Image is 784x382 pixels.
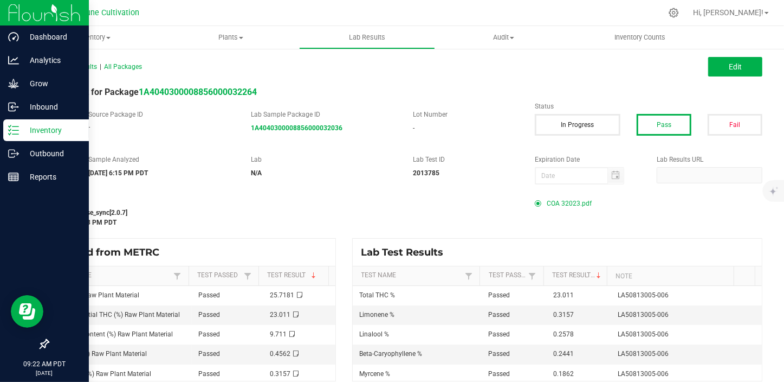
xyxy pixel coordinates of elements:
[618,291,669,299] span: LA50813005-006
[163,26,299,49] a: Plants
[11,295,43,328] iframe: Resource center
[489,271,526,280] a: Test PassedSortable
[693,8,763,17] span: Hi, [PERSON_NAME]!
[198,350,220,358] span: Passed
[19,124,84,137] p: Inventory
[547,195,592,212] span: COA 32023.pdf
[553,370,574,378] span: 0.1862
[19,77,84,90] p: Grow
[553,291,574,299] span: 23.011
[488,350,510,358] span: Passed
[26,26,163,49] a: Inventory
[600,33,680,42] span: Inventory Counts
[413,155,519,164] label: Lab Test ID
[361,271,463,280] a: Test NameSortable
[19,30,84,43] p: Dashboard
[535,200,541,207] form-radio-button: Primary COA
[270,330,287,338] span: 9.711
[251,110,397,119] label: Lab Sample Package ID
[8,55,19,66] inline-svg: Analytics
[462,269,475,283] a: Filter
[88,123,90,131] span: -
[241,269,254,283] a: Filter
[535,101,762,111] label: Status
[19,100,84,113] p: Inbound
[708,57,762,77] button: Edit
[553,311,574,319] span: 0.3157
[488,291,510,299] span: Passed
[5,359,84,369] p: 09:22 AM PDT
[88,110,235,119] label: Source Package ID
[56,246,167,258] span: Synced from METRC
[104,63,142,71] span: All Packages
[553,330,574,338] span: 0.2578
[171,269,184,283] a: Filter
[270,370,291,378] span: 0.3157
[139,87,257,97] a: 1A4040300008856000032264
[667,8,681,18] div: Manage settings
[729,62,742,71] span: Edit
[5,369,84,377] p: [DATE]
[359,350,422,358] span: Beta-Caryophyllene %
[8,171,19,182] inline-svg: Reports
[535,155,640,164] label: Expiration Date
[594,271,603,280] span: Sortable
[55,330,173,338] span: Moisture Content (%) Raw Plant Material
[26,33,163,42] span: Inventory
[435,26,572,49] a: Audit
[82,8,140,17] span: Dune Cultivation
[637,114,691,136] button: Pass
[251,155,397,164] label: Lab
[251,124,342,132] a: 1A4040300008856000032036
[309,271,318,280] span: Sortable
[8,125,19,136] inline-svg: Inventory
[251,169,262,177] strong: N/A
[359,330,389,338] span: Linalool %
[198,311,220,319] span: Passed
[535,114,620,136] button: In Progress
[618,330,669,338] span: LA50813005-006
[552,271,603,280] a: Test ResultSortable
[572,26,708,49] a: Inventory Counts
[198,370,220,378] span: Passed
[413,110,519,119] label: Lot Number
[198,291,220,299] span: Passed
[48,87,257,97] span: Lab Result for Package
[197,271,241,280] a: Test PassedSortable
[708,114,762,136] button: Fail
[488,311,510,319] span: Passed
[270,350,291,358] span: 0.4562
[56,271,171,280] a: Test NameSortable
[488,330,510,338] span: Passed
[163,33,299,42] span: Plants
[436,33,571,42] span: Audit
[299,26,436,49] a: Lab Results
[270,311,291,319] span: 23.011
[657,155,762,164] label: Lab Results URL
[270,291,295,299] span: 25.7181
[359,370,390,378] span: Myrcene %
[359,311,394,319] span: Limonene %
[88,169,148,177] strong: [DATE] 6:15 PM PDT
[88,155,235,164] label: Sample Analyzed
[8,148,19,159] inline-svg: Outbound
[413,124,414,132] span: -
[359,291,395,299] span: Total THC %
[19,147,84,160] p: Outbound
[198,330,220,338] span: Passed
[48,195,519,205] label: Last Modified
[413,169,439,177] strong: 2013785
[55,311,180,319] span: Total Potential THC (%) Raw Plant Material
[100,63,101,71] span: |
[607,266,734,286] th: Note
[8,78,19,89] inline-svg: Grow
[526,269,539,283] a: Filter
[618,370,669,378] span: LA50813005-006
[488,370,510,378] span: Passed
[334,33,400,42] span: Lab Results
[55,350,147,358] span: Δ-9 THC (%) Raw Plant Material
[19,54,84,67] p: Analytics
[618,311,669,319] span: LA50813005-006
